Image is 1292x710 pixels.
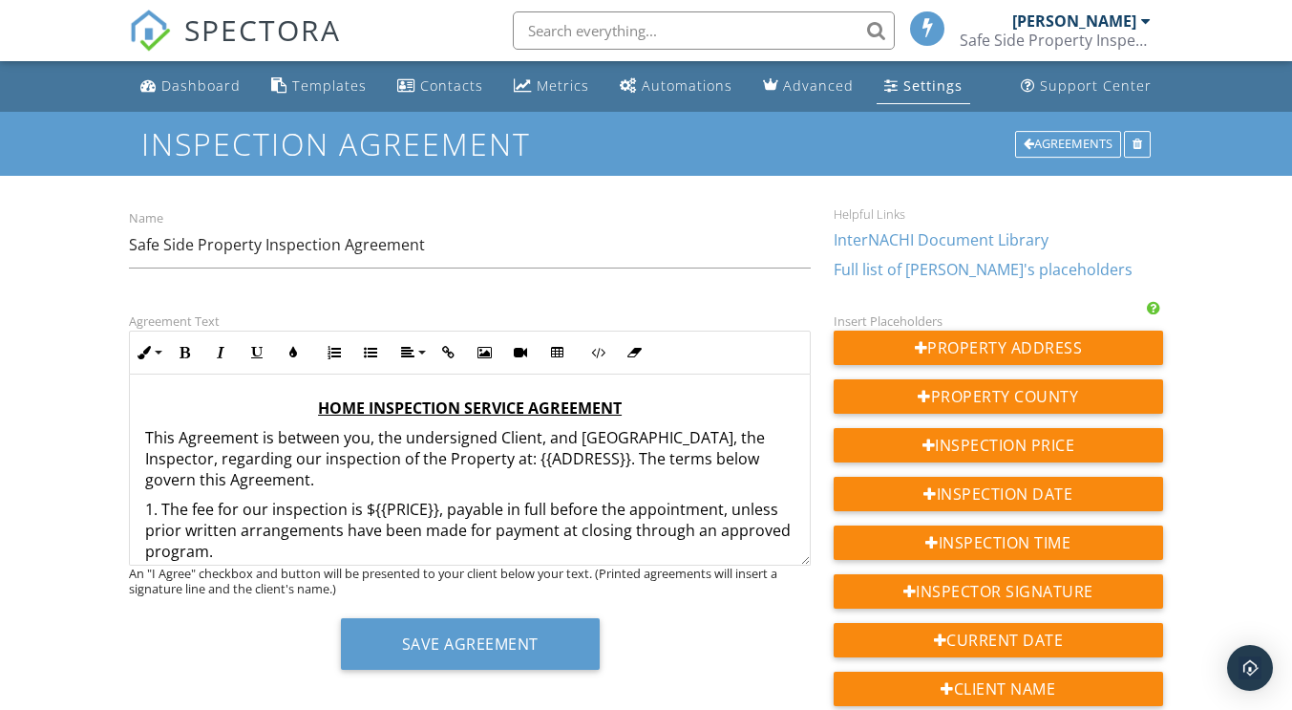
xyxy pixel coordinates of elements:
[292,76,367,95] div: Templates
[1013,69,1159,104] a: Support Center
[537,76,589,95] div: Metrics
[506,69,597,104] a: Metrics
[1015,134,1124,151] a: Agreements
[834,623,1163,657] div: Current Date
[834,312,943,330] label: Insert Placeholders
[141,127,1151,161] h1: Inspection Agreement
[341,618,600,670] button: Save Agreement
[834,477,1163,511] div: Inspection Date
[834,379,1163,414] div: Property County
[903,76,963,95] div: Settings
[420,76,483,95] div: Contacts
[129,210,163,227] label: Name
[834,526,1163,560] div: Inspection Time
[129,26,341,66] a: SPECTORA
[834,229,1048,250] a: InterNACHI Document Library
[834,672,1163,706] div: Client Name
[133,69,248,104] a: Dashboard
[755,69,861,104] a: Advanced
[145,499,794,563] p: 1. The fee for our inspection is ${{PRICE}}, payable in full before the appointment, unless prior...
[264,69,374,104] a: Templates
[1040,76,1152,95] div: Support Center
[318,398,622,419] u: HOME INSPECTION SERVICE AGREEMENT
[834,574,1163,609] div: Inspector Signature
[390,69,491,104] a: Contacts
[642,76,732,95] div: Automations
[1015,131,1121,158] div: Agreements
[834,259,1133,280] a: Full list of [PERSON_NAME]'s placeholders
[580,334,616,371] button: Code View
[877,69,970,104] a: Settings
[513,11,895,50] input: Search everything...
[834,206,1163,222] div: Helpful Links
[783,76,854,95] div: Advanced
[1012,11,1136,31] div: [PERSON_NAME]
[834,331,1163,365] div: Property Address
[184,10,341,50] span: SPECTORA
[129,566,811,596] div: An "I Agree" checkbox and button will be presented to your client below your text. (Printed agree...
[616,334,652,371] button: Clear Formatting
[960,31,1151,50] div: Safe Side Property Inspections
[129,10,171,52] img: The Best Home Inspection Software - Spectora
[161,76,241,95] div: Dashboard
[612,69,740,104] a: Automations (Basic)
[129,312,220,330] label: Agreement Text
[1227,645,1273,691] div: Open Intercom Messenger
[145,427,794,491] p: This Agreement is between you, the undersigned Client, and [GEOGRAPHIC_DATA], the Inspector, rega...
[834,428,1163,463] div: Inspection Price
